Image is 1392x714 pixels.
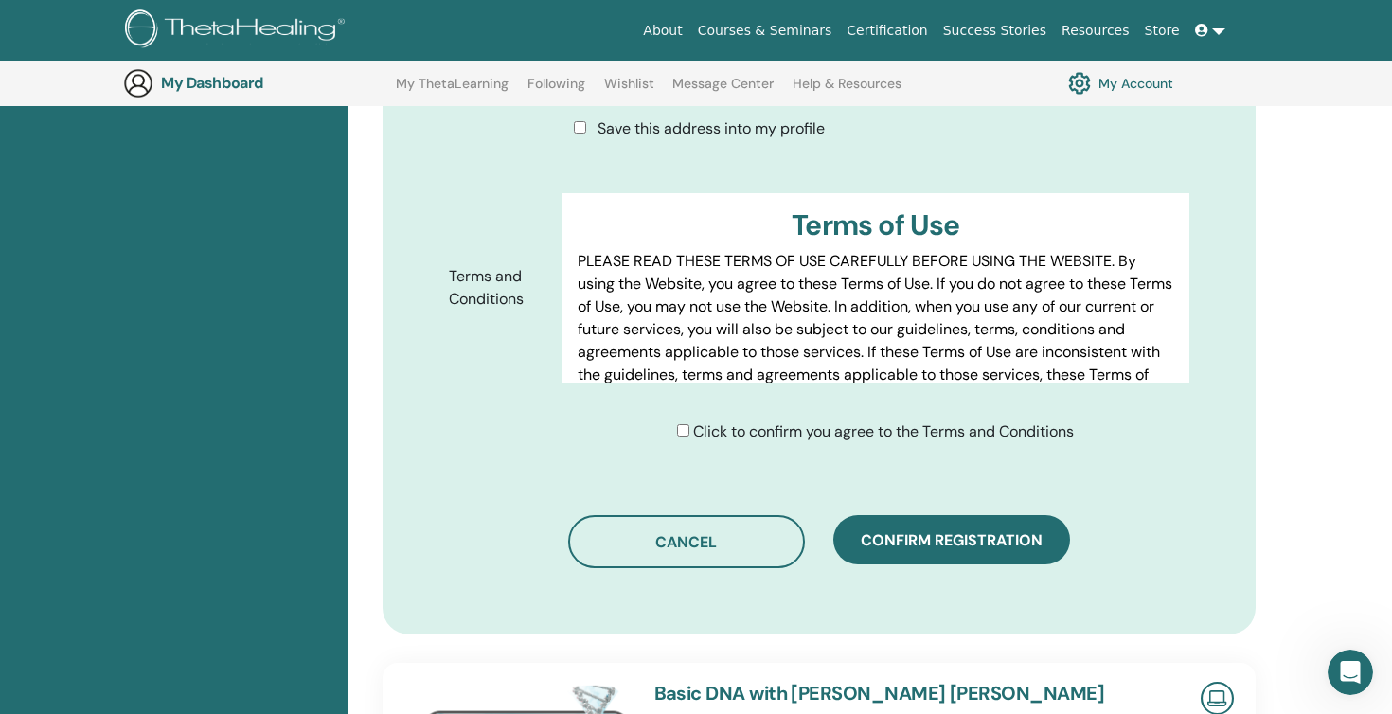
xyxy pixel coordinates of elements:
span: Save this address into my profile [598,118,825,138]
h3: Terms of Use [578,208,1174,242]
a: Basic DNA with [PERSON_NAME] [PERSON_NAME] [654,681,1105,705]
span: Click to confirm you agree to the Terms and Conditions [693,421,1074,441]
a: Message Center [672,76,774,106]
a: About [635,13,689,48]
img: cog.svg [1068,67,1091,99]
img: generic-user-icon.jpg [123,68,153,98]
label: Terms and Conditions [435,259,562,317]
a: Resources [1054,13,1137,48]
button: Cancel [568,515,805,568]
span: Confirm registration [861,530,1043,550]
a: Courses & Seminars [690,13,840,48]
a: Help & Resources [793,76,901,106]
a: Success Stories [936,13,1054,48]
a: My ThetaLearning [396,76,509,106]
a: Wishlist [604,76,654,106]
a: Certification [839,13,935,48]
span: Cancel [655,532,717,552]
iframe: Intercom live chat [1328,650,1373,695]
p: PLEASE READ THESE TERMS OF USE CAREFULLY BEFORE USING THE WEBSITE. By using the Website, you agre... [578,250,1174,409]
img: logo.png [125,9,351,52]
a: Following [527,76,585,106]
a: My Account [1068,67,1173,99]
button: Confirm registration [833,515,1070,564]
h3: My Dashboard [161,74,350,92]
a: Store [1137,13,1187,48]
